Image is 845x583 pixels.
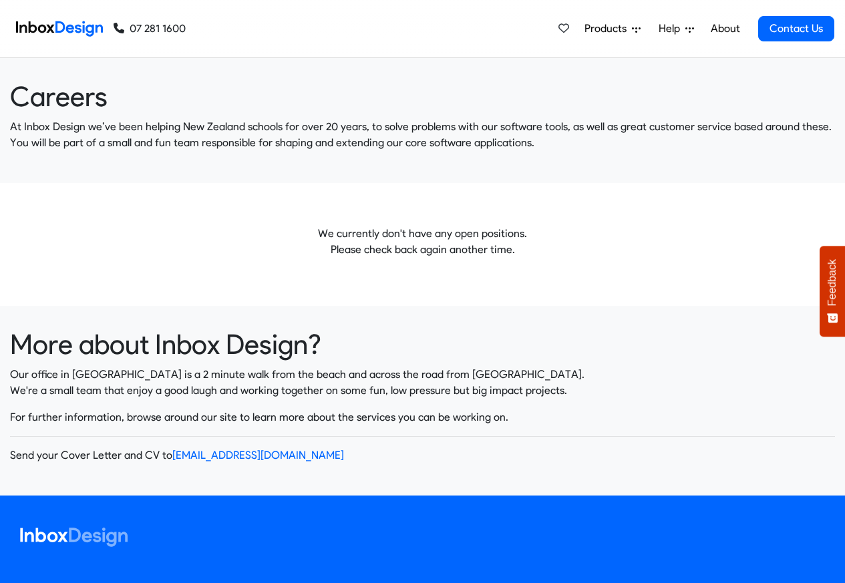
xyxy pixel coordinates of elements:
[653,15,699,42] a: Help
[10,409,835,425] p: For further information, browse around our site to learn more about the services you can be worki...
[10,79,835,114] heading: Careers
[172,449,344,461] a: [EMAIL_ADDRESS][DOMAIN_NAME]
[659,21,685,37] span: Help
[10,119,835,151] p: At Inbox Design we’ve been helping New Zealand schools for over 20 years, to solve problems with ...
[10,226,835,258] p: We currently don't have any open positions. Please check back again another time.
[10,327,835,361] heading: More about Inbox Design?
[758,16,834,41] a: Contact Us
[584,21,632,37] span: Products
[579,15,646,42] a: Products
[707,15,743,42] a: About
[114,21,186,37] a: 07 281 1600
[826,259,838,306] span: Feedback
[20,528,128,547] img: logo_inboxdesign_white.svg
[10,447,835,463] p: Send your Cover Letter and CV to
[10,367,835,399] p: Our office in [GEOGRAPHIC_DATA] is a 2 minute walk from the beach and across the road from [GEOGR...
[820,246,845,337] button: Feedback - Show survey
